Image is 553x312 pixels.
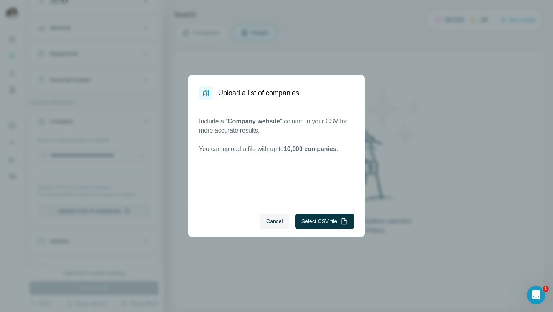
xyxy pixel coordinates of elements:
[199,144,354,154] p: You can upload a file with up to .
[260,214,289,229] button: Cancel
[527,286,545,304] iframe: Intercom live chat
[266,217,283,225] span: Cancel
[199,117,354,135] p: Include a " " column in your CSV for more accurate results.
[218,88,299,98] h1: Upload a list of companies
[228,118,280,124] span: Company website
[284,146,336,152] span: 10,000 companies
[543,286,549,292] span: 1
[295,214,354,229] button: Select CSV file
